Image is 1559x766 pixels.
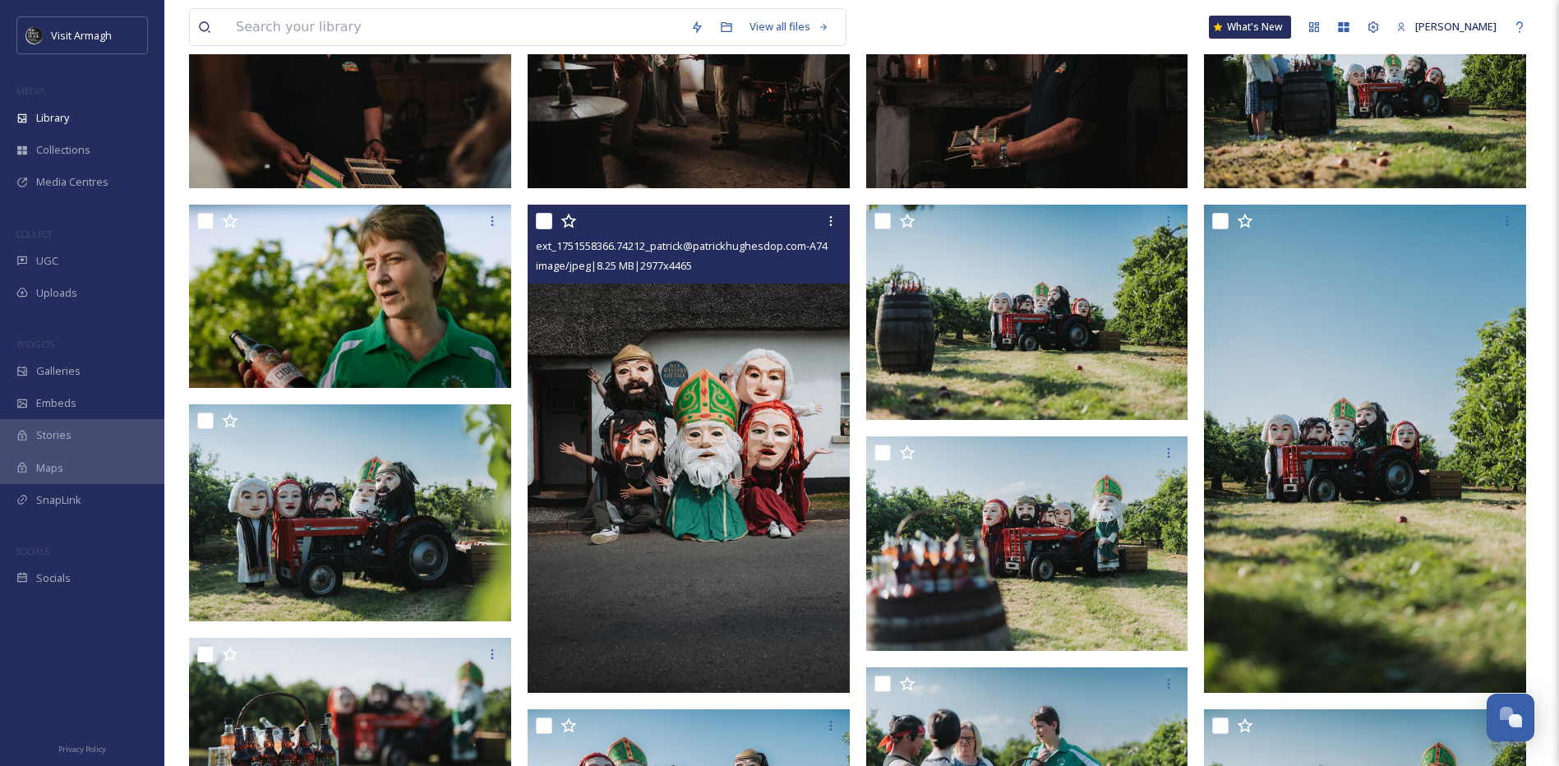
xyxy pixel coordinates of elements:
span: MEDIA [16,85,45,97]
span: UGC [36,253,58,269]
img: ext_1751558366.199019_patrick@patrickhughesdop.com-A7409557.jpg [866,205,1188,420]
span: Stories [36,427,71,443]
span: SnapLink [36,492,81,508]
span: Uploads [36,285,77,301]
span: Maps [36,460,63,476]
span: WIDGETS [16,338,54,350]
img: ext_1751558359.649873_patrick@patrickhughesdop.com-A7409548.jpg [189,404,514,621]
a: View all files [741,11,837,43]
img: ext_1751558352.816553_patrick@patrickhughesdop.com-A7409504.jpg [866,436,1188,651]
span: Galleries [36,363,81,379]
span: Embeds [36,395,76,411]
img: ext_1751558369.504577_patrick@patrickhughesdop.com-Still 2025-06-10 000027_1.72.1.jpg [189,205,514,388]
img: ext_1751558366.74212_patrick@patrickhughesdop.com-A7409854.jpg [528,205,853,693]
a: What's New [1209,16,1291,39]
span: Library [36,110,69,126]
span: Visit Armagh [51,28,112,43]
span: ext_1751558366.74212_patrick@patrickhughesdop.com-A7409854.jpg [536,238,874,253]
span: image/jpeg | 8.25 MB | 2977 x 4465 [536,258,692,273]
span: Collections [36,142,90,158]
span: Media Centres [36,174,108,190]
span: SOCIALS [16,545,49,557]
img: THE-FIRST-PLACE-VISIT-ARMAGH.COM-BLACK.jpg [26,27,43,44]
span: COLLECT [16,228,52,240]
input: Search your library [228,9,682,45]
span: Privacy Policy [58,744,106,754]
a: [PERSON_NAME] [1388,11,1505,43]
a: Privacy Policy [58,738,106,758]
img: ext_1751558365.551206_patrick@patrickhughesdop.com-A7409563.jpg [1204,205,1529,693]
span: [PERSON_NAME] [1415,19,1497,34]
button: Open Chat [1487,694,1534,741]
span: Socials [36,570,71,586]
